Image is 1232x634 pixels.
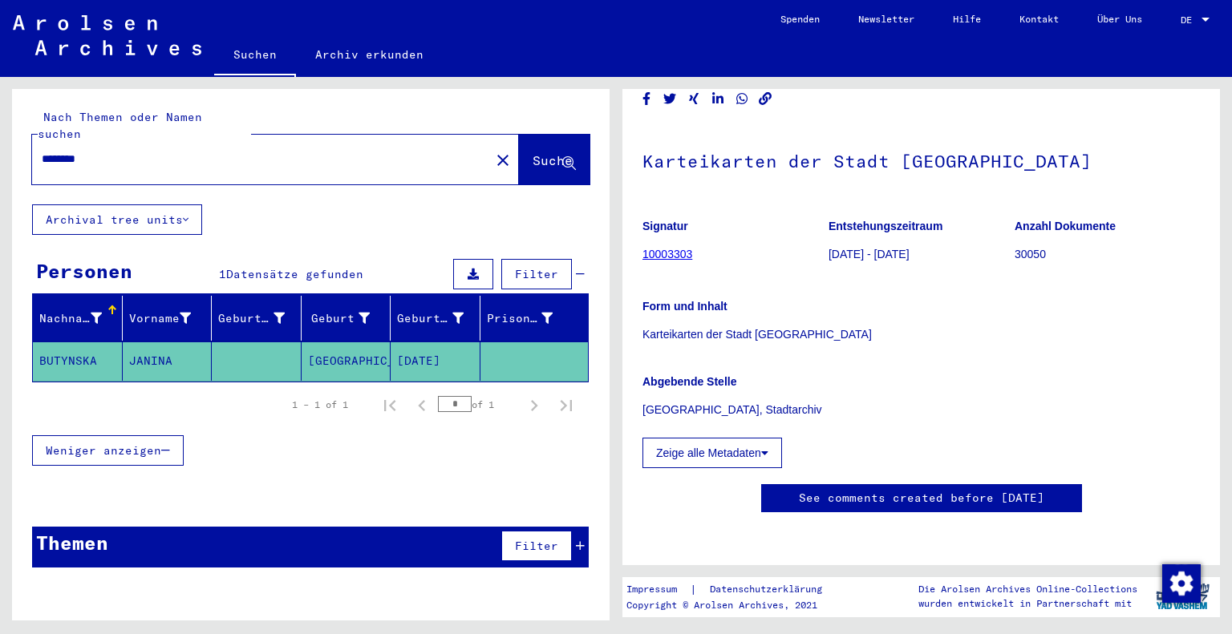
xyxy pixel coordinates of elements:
[33,296,123,341] mat-header-cell: Nachname
[493,151,513,170] mat-icon: close
[1015,246,1200,263] p: 30050
[918,582,1137,596] p: Die Arolsen Archives Online-Collections
[123,296,213,341] mat-header-cell: Vorname
[638,89,655,109] button: Share on Facebook
[129,310,192,327] div: Vorname
[391,341,480,381] mat-cell: [DATE]
[218,310,285,327] div: Geburtsname
[123,341,213,381] mat-cell: JANINA
[533,152,573,168] span: Suche
[642,124,1200,195] h1: Karteikarten der Stadt [GEOGRAPHIC_DATA]
[710,89,727,109] button: Share on LinkedIn
[36,256,132,285] div: Personen
[32,435,184,466] button: Weniger anzeigen
[308,310,371,327] div: Geburt‏
[302,341,391,381] mat-cell: [GEOGRAPHIC_DATA]
[642,402,1200,418] p: [GEOGRAPHIC_DATA], Stadtarchiv
[487,143,519,176] button: Clear
[1153,576,1213,616] img: yv_logo.png
[515,539,558,553] span: Filter
[829,246,1014,263] p: [DATE] - [DATE]
[515,267,558,281] span: Filter
[406,389,438,421] button: Previous page
[626,598,841,612] p: Copyright © Arolsen Archives, 2021
[302,296,391,341] mat-header-cell: Geburt‏
[918,596,1137,611] p: wurden entwickelt in Partnerschaft mit
[662,89,679,109] button: Share on Twitter
[39,305,122,331] div: Nachname
[391,296,480,341] mat-header-cell: Geburtsdatum
[397,310,464,327] div: Geburtsdatum
[397,305,484,331] div: Geburtsdatum
[219,267,226,281] span: 1
[642,248,692,260] a: 10003303
[734,89,751,109] button: Share on WhatsApp
[518,389,550,421] button: Next page
[642,438,782,468] button: Zeige alle Metadaten
[1015,220,1116,232] b: Anzahl Dokumente
[374,389,406,421] button: First page
[32,204,202,235] button: Archival tree units
[642,220,688,232] b: Signatur
[642,300,727,313] b: Form und Inhalt
[214,35,296,77] a: Suchen
[46,443,161,458] span: Weniger anzeigen
[38,110,202,141] mat-label: Nach Themen oder Namen suchen
[1181,14,1198,26] span: DE
[626,581,841,598] div: |
[829,220,942,232] b: Entstehungszeitraum
[212,296,302,341] mat-header-cell: Geburtsname
[226,267,363,281] span: Datensätze gefunden
[626,581,690,598] a: Impressum
[308,305,391,331] div: Geburt‏
[550,389,582,421] button: Last page
[501,259,572,289] button: Filter
[519,135,590,184] button: Suche
[799,490,1044,507] a: See comments created before [DATE]
[686,89,703,109] button: Share on Xing
[33,341,123,381] mat-cell: BUTYNSKA
[697,581,841,598] a: Datenschutzerklärung
[642,326,1200,343] p: Karteikarten der Stadt [GEOGRAPHIC_DATA]
[757,89,774,109] button: Copy link
[39,310,102,327] div: Nachname
[218,305,305,331] div: Geburtsname
[487,310,553,327] div: Prisoner #
[480,296,589,341] mat-header-cell: Prisoner #
[1161,563,1200,602] div: Zustimmung ändern
[296,35,443,74] a: Archiv erkunden
[292,398,348,412] div: 1 – 1 of 1
[642,375,736,388] b: Abgebende Stelle
[438,397,518,412] div: of 1
[501,531,572,561] button: Filter
[129,305,212,331] div: Vorname
[1162,564,1201,603] img: Zustimmung ändern
[36,528,108,557] div: Themen
[13,15,201,55] img: Arolsen_neg.svg
[487,305,573,331] div: Prisoner #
